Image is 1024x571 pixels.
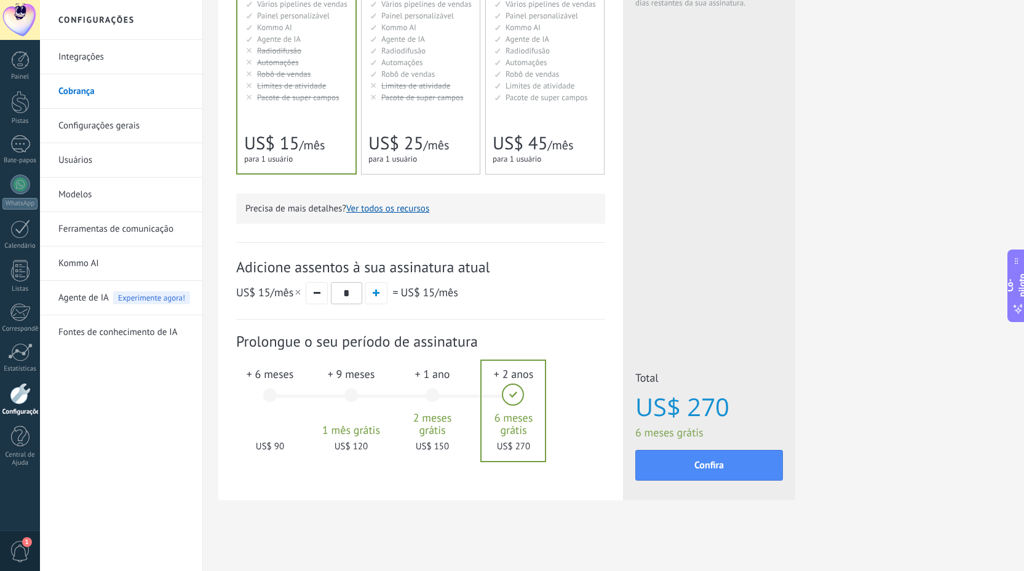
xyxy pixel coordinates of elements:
font: Robô de vendas [506,69,559,79]
font: WhatsApp [6,199,34,208]
font: Estatísticas [4,364,36,373]
font: /mês [299,137,325,153]
font: Robô de vendas [257,69,311,79]
li: Fontes de conhecimento de IA [40,315,202,349]
font: para 1 usuário [368,154,417,164]
font: US$ 25 [368,132,423,155]
font: US$ 15 [401,285,435,299]
font: US$ 15 [236,285,271,299]
font: 2 meses grátis [413,411,452,437]
font: + 6 meses [247,367,294,381]
a: Modelos [58,178,190,212]
font: Agente de IA [58,292,109,304]
font: + 1 ano [415,367,450,381]
li: Integrações [40,40,202,74]
font: /mês [435,285,458,299]
font: Automações [257,57,298,68]
font: Agente de IA [257,34,301,44]
font: /mês [423,137,449,153]
font: Agente de IA [506,34,549,44]
font: Agente de IA [381,34,425,44]
font: US$ 45 [493,132,547,155]
font: Usuários [58,154,92,166]
a: Integrações [58,40,190,74]
li: Configurações gerais [40,109,202,143]
li: Ferramentas de comunicação [40,212,202,246]
font: Kommo AI [257,22,292,33]
font: Modelos [58,189,92,200]
font: Radiodifusão [506,45,550,56]
font: Configurações [2,408,43,416]
a: Usuários [58,143,190,178]
font: Radiodifusão [381,45,426,56]
font: Integrações [58,51,104,63]
font: Automações [381,57,423,68]
font: Ferramentas de comunicação [58,223,173,235]
font: Configurações gerais [58,120,140,132]
font: Painel personalizável [381,10,454,21]
font: + 9 meses [328,367,375,381]
font: Precisa de mais detalhes? [245,203,346,215]
font: Total [635,371,659,385]
font: 1 [25,538,29,546]
font: Prolongue o seu período de assinatura [236,332,478,351]
font: Pistas [12,117,29,125]
font: Adicione assentos à sua assinatura atual [236,258,490,277]
font: Configurações [58,14,135,25]
font: Fontes de conhecimento de IA [58,326,177,338]
font: Confira [694,459,724,471]
font: Painel [11,73,29,81]
font: US$ 120 [335,441,368,452]
font: Kommo AI [381,22,416,33]
font: Limites de atividade [257,81,326,91]
font: 6 meses grátis [635,425,704,439]
font: Pacote de super campos [257,92,339,103]
li: Agente de IA [40,281,202,315]
font: Automações [506,57,547,68]
font: Experimente agora! [118,293,185,303]
font: US$ 90 [256,441,284,452]
font: Painel personalizável [506,10,578,21]
font: Limites de atividade [381,81,450,91]
font: para 1 usuário [244,154,293,164]
a: Kommo AI [58,246,190,281]
font: Listas [12,285,28,293]
font: US$ 150 [416,441,449,452]
a: Agente de IA Experimente agora! [58,281,190,315]
font: Calendário [4,242,35,250]
font: /mês [271,285,294,299]
font: Cobrança [58,85,95,97]
font: Kommo AI [506,22,541,33]
li: Usuários [40,143,202,178]
font: 1 mês grátis [322,423,380,437]
a: Configurações gerais [58,109,190,143]
font: Radiodifusão [257,45,301,56]
font: Painel personalizável [257,10,330,21]
font: US$ 15 [244,132,299,155]
font: Bate-papos [4,156,36,165]
font: Correspondência [2,325,50,333]
a: Fontes de conhecimento de IA [58,315,190,350]
button: Confira [635,450,783,481]
li: Cobrança [40,74,202,109]
font: Kommo AI [58,258,99,269]
font: Robô de vendas [381,69,435,79]
font: para 1 usuário [493,154,541,164]
li: Modelos [40,178,202,212]
font: Pacote de super campos [506,92,588,103]
font: = [393,285,399,299]
li: Kommo AI [40,246,202,281]
font: /mês [547,137,573,153]
button: Ver todos os recursos [346,203,429,215]
font: Pacote de super campos [381,92,464,103]
a: Ferramentas de comunicação [58,212,190,246]
font: Limites de atividade [506,81,574,91]
font: US$ 270 [635,390,729,423]
a: Cobrança [58,74,190,109]
font: Central de Ajuda [5,451,34,467]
